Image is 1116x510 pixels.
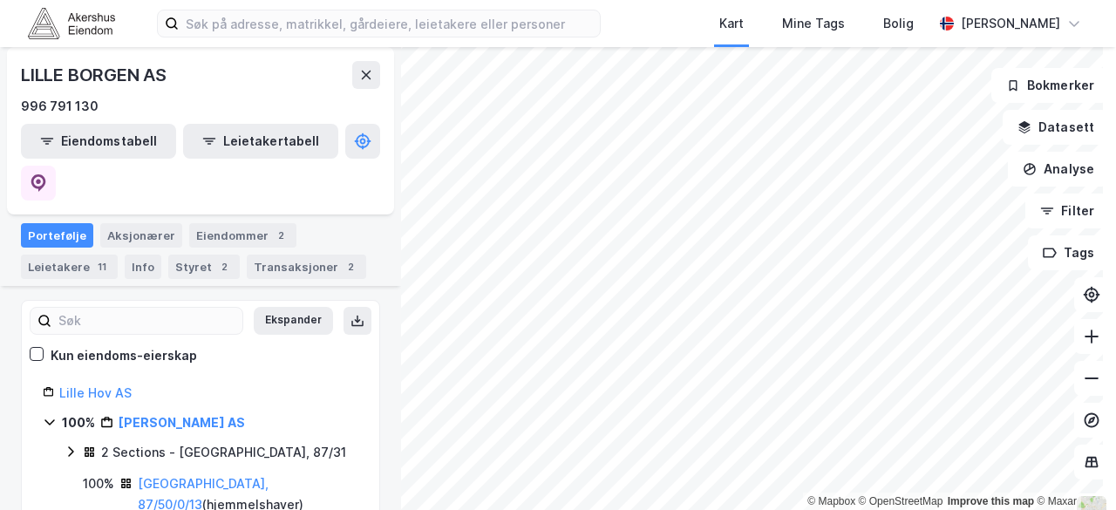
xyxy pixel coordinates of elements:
[948,495,1034,507] a: Improve this map
[21,61,170,89] div: LILLE BORGEN AS
[1008,152,1109,187] button: Analyse
[183,124,338,159] button: Leietakertabell
[189,223,296,248] div: Eiendommer
[1003,110,1109,145] button: Datasett
[51,345,197,366] div: Kun eiendoms-eierskap
[100,223,182,248] div: Aksjonærer
[93,258,111,275] div: 11
[21,124,176,159] button: Eiendomstabell
[807,495,855,507] a: Mapbox
[51,308,242,334] input: Søk
[1029,426,1116,510] div: Kontrollprogram for chat
[247,255,366,279] div: Transaksjoner
[21,96,99,117] div: 996 791 130
[21,223,93,248] div: Portefølje
[1025,194,1109,228] button: Filter
[101,442,346,463] div: 2 Sections - [GEOGRAPHIC_DATA], 87/31
[883,13,914,34] div: Bolig
[168,255,240,279] div: Styret
[21,255,118,279] div: Leietakere
[59,385,132,400] a: Lille Hov AS
[991,68,1109,103] button: Bokmerker
[1029,426,1116,510] iframe: Chat Widget
[83,473,114,494] div: 100%
[62,412,95,433] div: 100%
[179,10,600,37] input: Søk på adresse, matrikkel, gårdeiere, leietakere eller personer
[215,258,233,275] div: 2
[719,13,744,34] div: Kart
[272,227,289,244] div: 2
[859,495,943,507] a: OpenStreetMap
[28,8,115,38] img: akershus-eiendom-logo.9091f326c980b4bce74ccdd9f866810c.svg
[125,255,161,279] div: Info
[119,415,245,430] a: [PERSON_NAME] AS
[254,307,333,335] button: Ekspander
[961,13,1060,34] div: [PERSON_NAME]
[342,258,359,275] div: 2
[1028,235,1109,270] button: Tags
[782,13,845,34] div: Mine Tags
